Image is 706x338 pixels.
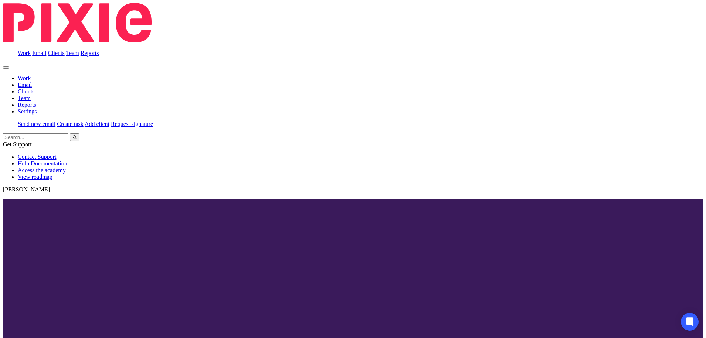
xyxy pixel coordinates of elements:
[70,133,79,141] button: Search
[18,121,55,127] a: Send new email
[18,154,56,160] a: Contact Support
[3,141,32,147] span: Get Support
[32,50,46,56] a: Email
[18,82,32,88] a: Email
[18,88,34,95] a: Clients
[18,102,36,108] a: Reports
[81,50,99,56] a: Reports
[18,174,52,180] a: View roadmap
[57,121,84,127] a: Create task
[18,95,31,101] a: Team
[18,50,31,56] a: Work
[18,75,31,81] a: Work
[3,133,68,141] input: Search
[3,186,703,193] p: [PERSON_NAME]
[85,121,109,127] a: Add client
[18,160,67,167] a: Help Documentation
[3,3,152,42] img: Pixie
[18,167,66,173] a: Access the academy
[66,50,79,56] a: Team
[18,108,37,115] a: Settings
[111,121,153,127] a: Request signature
[48,50,64,56] a: Clients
